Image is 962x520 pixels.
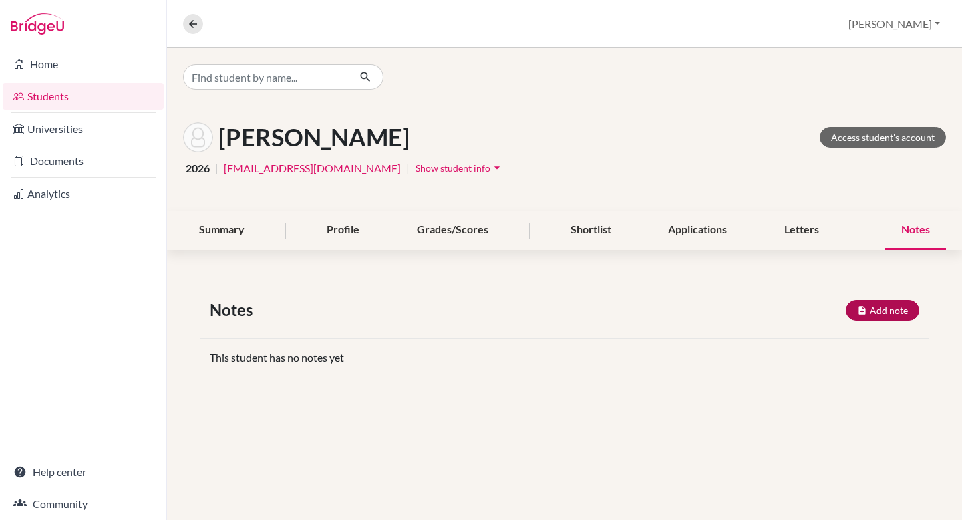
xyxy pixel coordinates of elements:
[416,162,490,174] span: Show student info
[3,180,164,207] a: Analytics
[885,211,946,250] div: Notes
[200,350,929,366] div: This student has no notes yet
[490,161,504,174] i: arrow_drop_down
[210,298,258,322] span: Notes
[311,211,375,250] div: Profile
[3,83,164,110] a: Students
[218,123,410,152] h1: [PERSON_NAME]
[183,211,261,250] div: Summary
[186,160,210,176] span: 2026
[11,13,64,35] img: Bridge-U
[224,160,401,176] a: [EMAIL_ADDRESS][DOMAIN_NAME]
[3,116,164,142] a: Universities
[768,211,835,250] div: Letters
[3,491,164,517] a: Community
[183,64,349,90] input: Find student by name...
[652,211,743,250] div: Applications
[554,211,627,250] div: Shortlist
[3,148,164,174] a: Documents
[846,300,919,321] button: Add note
[842,11,946,37] button: [PERSON_NAME]
[415,158,504,178] button: Show student infoarrow_drop_down
[401,211,504,250] div: Grades/Scores
[3,459,164,485] a: Help center
[215,160,218,176] span: |
[3,51,164,78] a: Home
[406,160,410,176] span: |
[820,127,946,148] a: Access student's account
[183,122,213,152] img: Amelie Berger's avatar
